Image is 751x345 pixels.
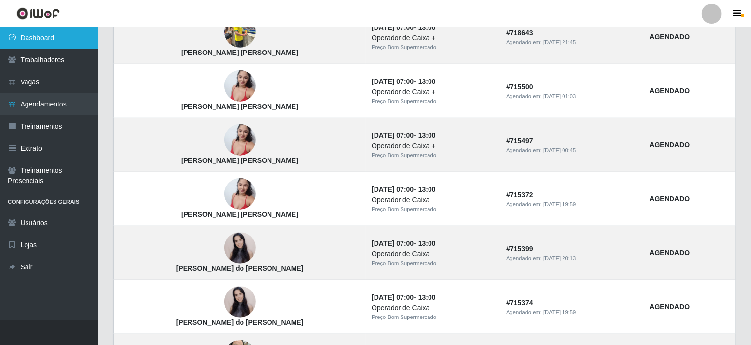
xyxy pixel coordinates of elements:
strong: [PERSON_NAME] [PERSON_NAME] [181,211,298,218]
time: [DATE] 07:00 [372,24,414,31]
time: [DATE] 21:45 [543,39,576,45]
div: Preço Bom Supermercado [372,313,494,321]
div: Agendado em: [506,146,638,155]
time: [DATE] 19:59 [543,309,576,315]
time: [DATE] 07:00 [372,186,414,193]
strong: # 718643 [506,29,533,37]
strong: - [372,186,435,193]
strong: # 715372 [506,191,533,199]
img: Hitalo Matheus Gomes de Melo [224,11,256,53]
time: 13:00 [418,78,436,85]
strong: [PERSON_NAME] [PERSON_NAME] [181,103,298,110]
div: Preço Bom Supermercado [372,205,494,213]
strong: AGENDADO [650,303,690,311]
time: 13:00 [418,24,436,31]
img: Fabiana Silva do Nascimento [224,233,256,263]
strong: - [372,293,435,301]
time: 13:00 [418,186,436,193]
strong: AGENDADO [650,249,690,257]
div: Agendado em: [506,200,638,209]
time: [DATE] 07:00 [372,132,414,139]
time: [DATE] 07:00 [372,78,414,85]
strong: - [372,239,435,247]
img: CoreUI Logo [16,7,60,20]
div: Operador de Caixa [372,303,494,313]
div: Preço Bom Supermercado [372,43,494,52]
strong: - [372,24,435,31]
strong: [PERSON_NAME] do [PERSON_NAME] [176,265,304,272]
div: Agendado em: [506,308,638,317]
strong: - [372,78,435,85]
time: [DATE] 20:13 [543,255,576,261]
div: Preço Bom Supermercado [372,151,494,159]
strong: # 715374 [506,299,533,307]
img: Fabiana Silva do Nascimento [224,287,256,317]
div: Operador de Caixa [372,195,494,205]
time: [DATE] 01:03 [543,93,576,99]
strong: AGENDADO [650,87,690,95]
img: Vanessa Bruna da Silva [224,173,256,215]
div: Agendado em: [506,38,638,47]
strong: [PERSON_NAME] [PERSON_NAME] [181,49,298,56]
time: [DATE] 07:00 [372,239,414,247]
strong: [PERSON_NAME] do [PERSON_NAME] [176,318,304,326]
time: [DATE] 00:45 [543,147,576,153]
strong: AGENDADO [650,141,690,149]
strong: [PERSON_NAME] [PERSON_NAME] [181,157,298,164]
time: [DATE] 07:00 [372,293,414,301]
strong: # 715500 [506,83,533,91]
div: Operador de Caixa [372,249,494,259]
strong: # 715399 [506,245,533,253]
div: Agendado em: [506,92,638,101]
time: 13:00 [418,132,436,139]
time: 13:00 [418,293,436,301]
div: Operador de Caixa + [372,87,494,97]
strong: AGENDADO [650,195,690,203]
div: Operador de Caixa + [372,33,494,43]
div: Preço Bom Supermercado [372,259,494,267]
strong: - [372,132,435,139]
img: Vanessa Bruna da Silva [224,65,256,107]
div: Preço Bom Supermercado [372,97,494,106]
strong: AGENDADO [650,33,690,41]
div: Agendado em: [506,254,638,263]
strong: # 715497 [506,137,533,145]
time: 13:00 [418,239,436,247]
img: Vanessa Bruna da Silva [224,119,256,161]
div: Operador de Caixa + [372,141,494,151]
time: [DATE] 19:59 [543,201,576,207]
